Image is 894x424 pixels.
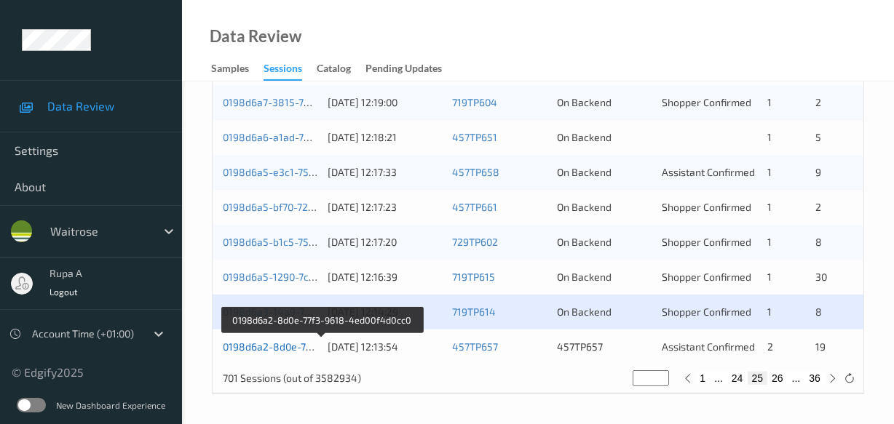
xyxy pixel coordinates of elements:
[662,166,755,178] span: Assistant Confirmed
[452,201,497,213] a: 457TP661
[727,372,748,385] button: 24
[452,96,497,108] a: 719TP604
[767,131,772,143] span: 1
[710,372,727,385] button: ...
[264,59,317,81] a: Sessions
[662,305,751,318] span: Shopper Confirmed
[815,131,821,143] span: 5
[767,372,788,385] button: 26
[223,271,414,283] a: 0198d6a5-1290-7c1f-a853-b15260ef8c2f
[328,95,441,110] div: [DATE] 12:19:00
[557,95,652,110] div: On Backend
[452,305,496,318] a: 719TP614
[662,340,770,353] span: Assistant Confirmed (2)
[210,29,301,44] div: Data Review
[767,305,772,318] span: 1
[557,200,652,215] div: On Backend
[696,372,711,385] button: 1
[815,166,821,178] span: 9
[223,340,419,353] a: 0198d6a2-8d0e-77f3-9618-4ed00f4d0cc0
[452,166,499,178] a: 457TP658
[452,131,497,143] a: 457TP651
[767,201,772,213] span: 1
[662,96,751,108] span: Shopper Confirmed
[662,201,751,213] span: Shopper Confirmed
[767,271,772,283] span: 1
[815,96,821,108] span: 2
[365,59,456,79] a: Pending Updates
[328,340,441,354] div: [DATE] 12:13:54
[223,131,422,143] a: 0198d6a6-a1ad-757e-9874-aa22c282456f
[767,340,773,353] span: 2
[662,236,751,248] span: Shopper Confirmed
[662,271,751,283] span: Shopper Confirmed
[223,305,420,318] a: 0198d6a3-14a9-793e-9eff-8239905d274b
[328,235,441,249] div: [DATE] 12:17:20
[815,271,827,283] span: 30
[211,61,249,79] div: Samples
[452,271,495,283] a: 719TP615
[223,96,419,108] a: 0198d6a7-3815-7e29-8e12-bc4d3cf909a6
[557,305,652,319] div: On Backend
[452,236,498,248] a: 729TP602
[328,130,441,145] div: [DATE] 12:18:21
[557,270,652,284] div: On Backend
[767,236,772,248] span: 1
[328,305,441,319] div: [DATE] 12:14:29
[557,340,652,354] div: 457TP657
[328,270,441,284] div: [DATE] 12:16:39
[223,236,423,248] a: 0198d6a5-b1c5-756a-a7bb-468430451ebb
[788,372,805,385] button: ...
[557,235,652,249] div: On Backend
[557,165,652,180] div: On Backend
[767,166,772,178] span: 1
[748,372,768,385] button: 25
[815,201,821,213] span: 2
[211,59,264,79] a: Samples
[815,340,826,353] span: 19
[317,61,351,79] div: Catalog
[815,305,822,318] span: 8
[328,200,441,215] div: [DATE] 12:17:23
[264,61,302,81] div: Sessions
[223,166,419,178] a: 0198d6a5-e3c1-75e2-a53a-feb0845dfa41
[328,165,441,180] div: [DATE] 12:17:33
[815,236,822,248] span: 8
[452,340,498,353] a: 457TP657
[223,371,361,385] p: 701 Sessions (out of 3582934)
[317,59,365,79] a: Catalog
[804,372,825,385] button: 36
[557,130,652,145] div: On Backend
[223,201,414,213] a: 0198d6a5-bf70-7217-806a-bcbc10babc0f
[365,61,442,79] div: Pending Updates
[767,96,772,108] span: 1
